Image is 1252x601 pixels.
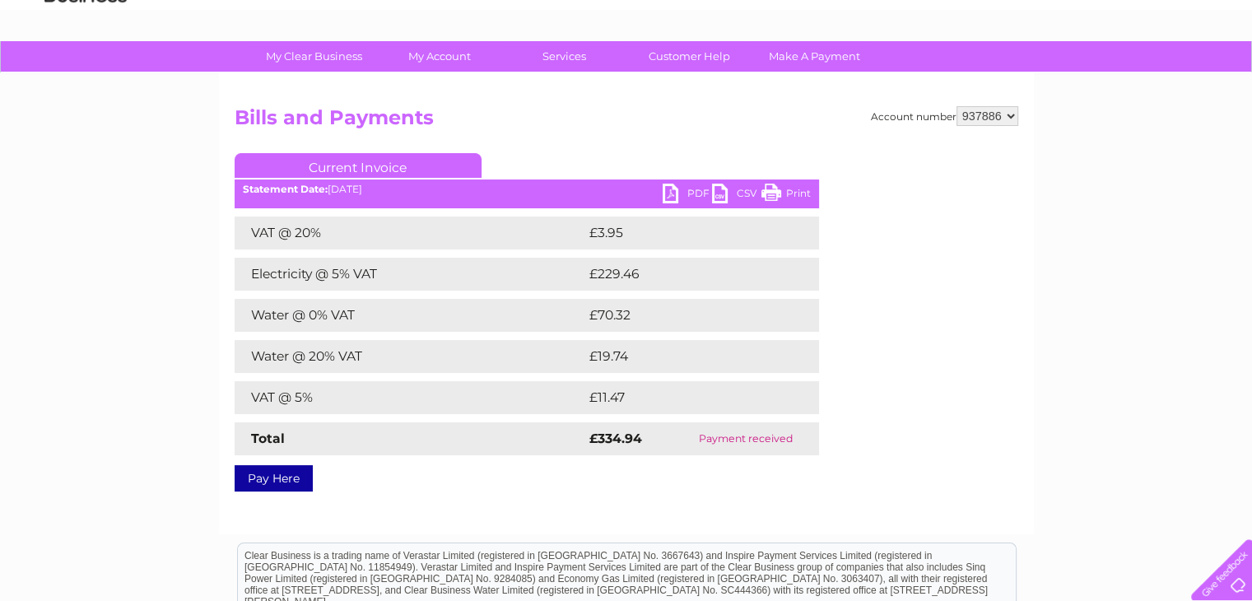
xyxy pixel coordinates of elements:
[747,41,882,72] a: Make A Payment
[673,422,819,455] td: Payment received
[1198,70,1236,82] a: Log out
[235,217,585,249] td: VAT @ 20%
[871,106,1018,126] div: Account number
[496,41,632,72] a: Services
[712,184,761,207] a: CSV
[371,41,507,72] a: My Account
[585,299,785,332] td: £70.32
[962,70,994,82] a: Water
[585,258,790,291] td: £229.46
[1143,70,1183,82] a: Contact
[243,183,328,195] b: Statement Date:
[235,299,585,332] td: Water @ 0% VAT
[585,217,780,249] td: £3.95
[235,153,482,178] a: Current Invoice
[1050,70,1099,82] a: Telecoms
[235,340,585,373] td: Water @ 20% VAT
[585,340,784,373] td: £19.74
[238,9,1016,80] div: Clear Business is a trading name of Verastar Limited (registered in [GEOGRAPHIC_DATA] No. 3667643...
[235,258,585,291] td: Electricity @ 5% VAT
[585,381,782,414] td: £11.47
[235,465,313,492] a: Pay Here
[663,184,712,207] a: PDF
[1003,70,1040,82] a: Energy
[235,106,1018,137] h2: Bills and Payments
[589,431,642,446] strong: £334.94
[1109,70,1133,82] a: Blog
[942,8,1055,29] a: 0333 014 3131
[621,41,757,72] a: Customer Help
[251,431,285,446] strong: Total
[235,184,819,195] div: [DATE]
[235,381,585,414] td: VAT @ 5%
[761,184,811,207] a: Print
[44,43,128,93] img: logo.png
[246,41,382,72] a: My Clear Business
